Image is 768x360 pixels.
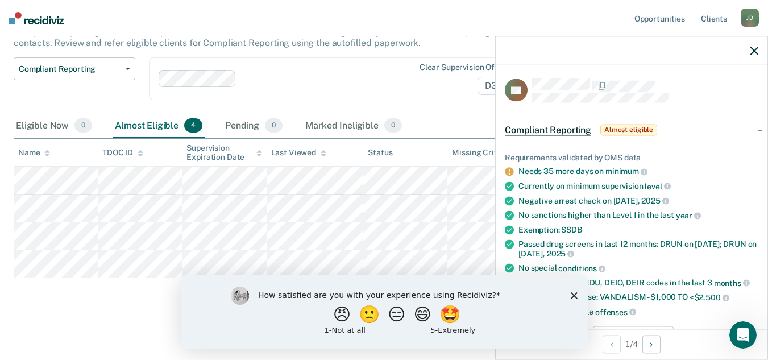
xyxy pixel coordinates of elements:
[641,196,669,205] span: 2025
[690,293,729,302] span: <$2,500
[518,263,758,274] div: No special
[496,111,767,148] div: Compliant ReportingAlmost eligible
[645,181,670,191] span: level
[518,210,758,221] div: No sanctions higher than Level 1 in the last
[603,335,621,353] button: Previous Opportunity
[593,326,673,349] button: Update status
[518,307,758,317] div: No expired ineligible
[368,148,392,158] div: Status
[518,239,758,258] div: Passed drug screens in last 12 months: DRUN on [DATE]; DRUN on [DATE],
[74,118,92,133] span: 0
[265,118,283,133] span: 0
[518,167,639,176] a: Needs 35 more days on minimum
[384,118,402,133] span: 0
[561,225,582,234] span: SSDB
[184,118,202,133] span: 4
[558,264,605,273] span: conditions
[113,114,205,139] div: Almost Eligible
[420,63,516,72] div: Clear supervision officers
[676,211,701,220] span: year
[223,114,285,139] div: Pending
[741,9,759,27] div: J D
[547,249,574,258] span: 2025
[600,124,657,135] span: Almost eligible
[518,196,758,206] div: Negative arrest check on [DATE],
[714,278,750,287] span: months
[729,321,757,349] iframe: Intercom live chat
[181,275,588,349] iframe: Survey by Kim from Recidiviz
[19,64,121,74] span: Compliant Reporting
[642,335,661,353] button: Next Opportunity
[518,225,758,234] div: Exemption:
[18,148,50,158] div: Name
[9,12,64,24] img: Recidiviz
[505,124,591,135] span: Compliant Reporting
[518,278,758,288] div: No DECF, DEDF, DEDU, DEIO, DEIR codes in the last 3
[518,292,758,303] div: Valid current offense: VANDALISM - $1,000 TO
[595,307,636,316] span: offenses
[505,152,758,162] div: Requirements validated by OMS data
[186,143,261,163] div: Supervision Expiration Date
[14,114,94,139] div: Eligible Now
[452,148,512,158] div: Missing Criteria
[102,148,143,158] div: TDOC ID
[14,27,577,48] p: Compliant Reporting is a level of supervision that uses an interactive voice recognition system, ...
[478,77,518,95] span: D30
[518,181,758,192] div: Currently on minimum supervision
[271,148,326,158] div: Last Viewed
[303,114,404,139] div: Marked Ineligible
[496,329,767,359] div: 1 / 4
